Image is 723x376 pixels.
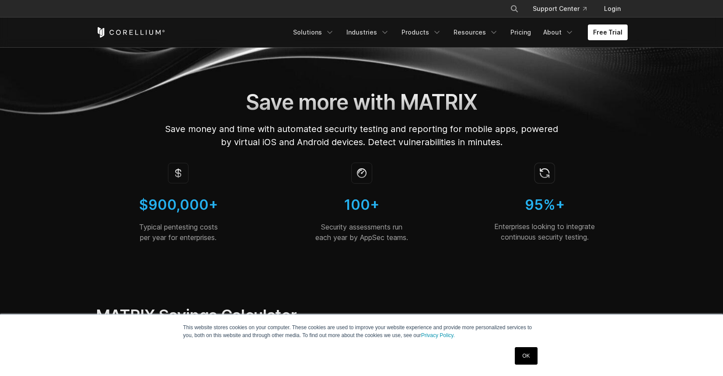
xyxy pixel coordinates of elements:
[499,1,628,17] div: Navigation Menu
[515,347,537,365] a: OK
[597,1,628,17] a: Login
[506,1,522,17] button: Search
[288,24,628,40] div: Navigation Menu
[538,24,579,40] a: About
[183,324,540,339] p: This website stores cookies on your computer. These cookies are used to improve your website expe...
[96,306,444,325] h2: MATRIX Savings Calculator
[165,124,558,147] span: Save money and time with automated security testing and reporting for mobile apps, powered by vir...
[96,196,262,215] h4: $900,000+
[288,24,339,40] a: Solutions
[168,163,189,184] img: Icon of the dollar sign; MAST calculator
[588,24,628,40] a: Free Trial
[505,24,536,40] a: Pricing
[448,24,503,40] a: Resources
[279,196,444,215] h4: 100+
[534,163,555,184] img: Icon of continuous security testing.
[96,222,262,243] p: Typical pentesting costs per year for enterprises.
[164,89,559,115] h1: Save more with MATRIX
[462,221,628,242] p: Enterprises looking to integrate continuous security testing.
[421,332,455,338] a: Privacy Policy.
[351,163,372,184] img: Icon of a stopwatch; security assessments by appsec teams.
[526,1,594,17] a: Support Center
[396,24,447,40] a: Products
[279,222,444,243] p: Security assessments run each year by AppSec teams.
[341,24,395,40] a: Industries
[462,196,628,215] h4: 95%+
[96,27,165,38] a: Corellium Home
